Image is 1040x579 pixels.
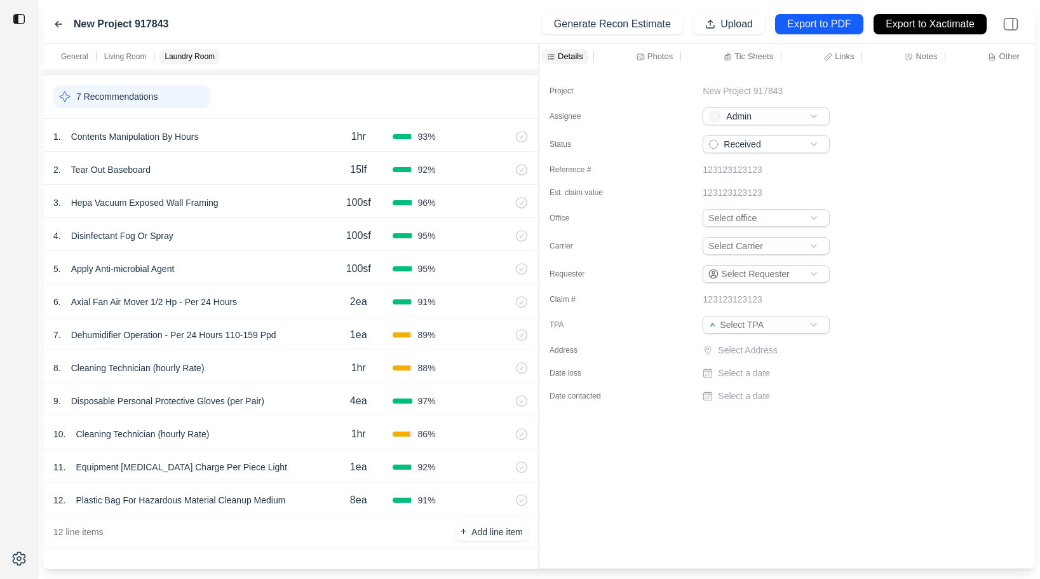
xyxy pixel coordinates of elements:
[693,14,765,34] button: Upload
[13,13,25,25] img: toggle sidebar
[787,17,851,32] p: Export to PDF
[74,17,168,32] label: New Project 917843
[874,14,987,34] button: Export to Xactimate
[542,14,683,34] button: Generate Recon Estimate
[720,17,753,32] p: Upload
[775,14,863,34] button: Export to PDF
[997,10,1025,38] img: right-panel.svg
[554,17,671,32] p: Generate Recon Estimate
[886,17,975,32] p: Export to Xactimate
